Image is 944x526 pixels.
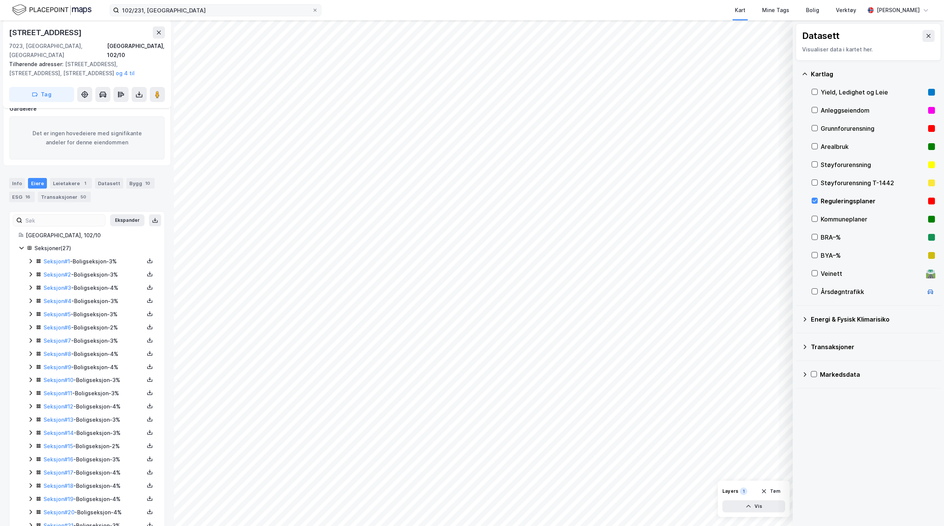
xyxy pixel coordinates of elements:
[9,42,107,60] div: 7023, [GEOGRAPHIC_DATA], [GEOGRAPHIC_DATA]
[43,270,144,279] div: - Boligseksjon - 3%
[26,231,155,240] div: [GEOGRAPHIC_DATA], 102/10
[43,324,71,331] a: Seksjon#6
[877,6,920,15] div: [PERSON_NAME]
[740,487,747,495] div: 1
[119,5,312,16] input: Søk på adresse, matrikkel, gårdeiere, leietakere eller personer
[821,124,925,133] div: Grunnforurensning
[43,350,144,359] div: - Boligseksjon - 4%
[722,500,785,512] button: Vis
[802,30,840,42] div: Datasett
[43,283,144,292] div: - Boligseksjon - 4%
[12,3,92,17] img: logo.f888ab2527a4732fd821a326f86c7f29.svg
[43,443,73,449] a: Seksjon#15
[43,469,73,476] a: Seksjon#17
[821,196,925,206] div: Reguleringsplaner
[43,389,144,398] div: - Boligseksjon - 3%
[820,370,935,379] div: Markedsdata
[22,215,105,226] input: Søk
[79,193,88,201] div: 50
[821,287,923,296] div: Årsdøgntrafikk
[43,415,144,424] div: - Boligseksjon - 3%
[50,178,92,189] div: Leietakere
[821,233,925,242] div: BRA–%
[43,298,71,304] a: Seksjon#4
[821,142,925,151] div: Arealbruk
[43,416,73,423] a: Seksjon#13
[24,193,32,201] div: 16
[43,257,144,266] div: - Boligseksjon - 3%
[821,106,925,115] div: Anleggseiendom
[43,285,71,291] a: Seksjon#3
[34,244,155,253] div: Seksjoner ( 27 )
[110,214,144,226] button: Ekspander
[735,6,745,15] div: Kart
[43,376,144,385] div: - Boligseksjon - 3%
[43,430,74,436] a: Seksjon#14
[43,508,144,517] div: - Boligseksjon - 4%
[9,60,159,78] div: [STREET_ADDRESS], [STREET_ADDRESS], [STREET_ADDRESS]
[43,258,70,265] a: Seksjon#1
[43,351,71,357] a: Seksjon#8
[762,6,789,15] div: Mine Tags
[43,455,144,464] div: - Boligseksjon - 3%
[9,26,83,39] div: [STREET_ADDRESS]
[811,342,935,351] div: Transaksjoner
[756,485,785,497] button: Tøm
[811,315,935,324] div: Energi & Fysisk Klimarisiko
[43,364,71,370] a: Seksjon#9
[43,403,73,410] a: Seksjon#12
[43,323,144,332] div: - Boligseksjon - 2%
[43,377,73,383] a: Seksjon#10
[38,192,91,202] div: Transaksjoner
[9,104,165,113] div: Gårdeiere
[906,490,944,526] div: Kontrollprogram for chat
[43,429,144,438] div: - Boligseksjon - 3%
[43,390,72,396] a: Seksjon#11
[925,269,936,278] div: 🛣️
[9,87,74,102] button: Tag
[43,496,73,502] a: Seksjon#19
[836,6,856,15] div: Verktøy
[43,468,144,477] div: - Boligseksjon - 4%
[9,61,65,67] span: Tilhørende adresser:
[43,483,73,489] a: Seksjon#18
[811,70,935,79] div: Kartlag
[806,6,819,15] div: Bolig
[9,178,25,189] div: Info
[9,116,165,159] div: Det er ingen hovedeiere med signifikante andeler for denne eiendommen
[722,488,738,494] div: Layers
[43,456,73,463] a: Seksjon#16
[43,271,71,278] a: Seksjon#2
[43,336,144,345] div: - Boligseksjon - 3%
[43,495,144,504] div: - Boligseksjon - 4%
[81,179,89,187] div: 1
[126,178,155,189] div: Bygg
[43,363,144,372] div: - Boligseksjon - 4%
[821,160,925,169] div: Støyforurensning
[9,192,35,202] div: ESG
[43,311,71,317] a: Seksjon#5
[43,297,144,306] div: - Boligseksjon - 3%
[95,178,123,189] div: Datasett
[43,310,144,319] div: - Boligseksjon - 3%
[821,215,925,224] div: Kommuneplaner
[43,402,144,411] div: - Boligseksjon - 4%
[43,509,75,515] a: Seksjon#20
[43,337,71,344] a: Seksjon#7
[821,178,925,187] div: Støyforurensning T-1442
[43,442,144,451] div: - Boligseksjon - 2%
[821,88,925,97] div: Yield, Ledighet og Leie
[107,42,165,60] div: [GEOGRAPHIC_DATA], 102/10
[821,269,923,278] div: Veinett
[821,251,925,260] div: BYA–%
[906,490,944,526] iframe: Chat Widget
[28,178,47,189] div: Eiere
[43,481,144,490] div: - Boligseksjon - 4%
[802,45,935,54] div: Visualiser data i kartet her.
[144,179,152,187] div: 10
